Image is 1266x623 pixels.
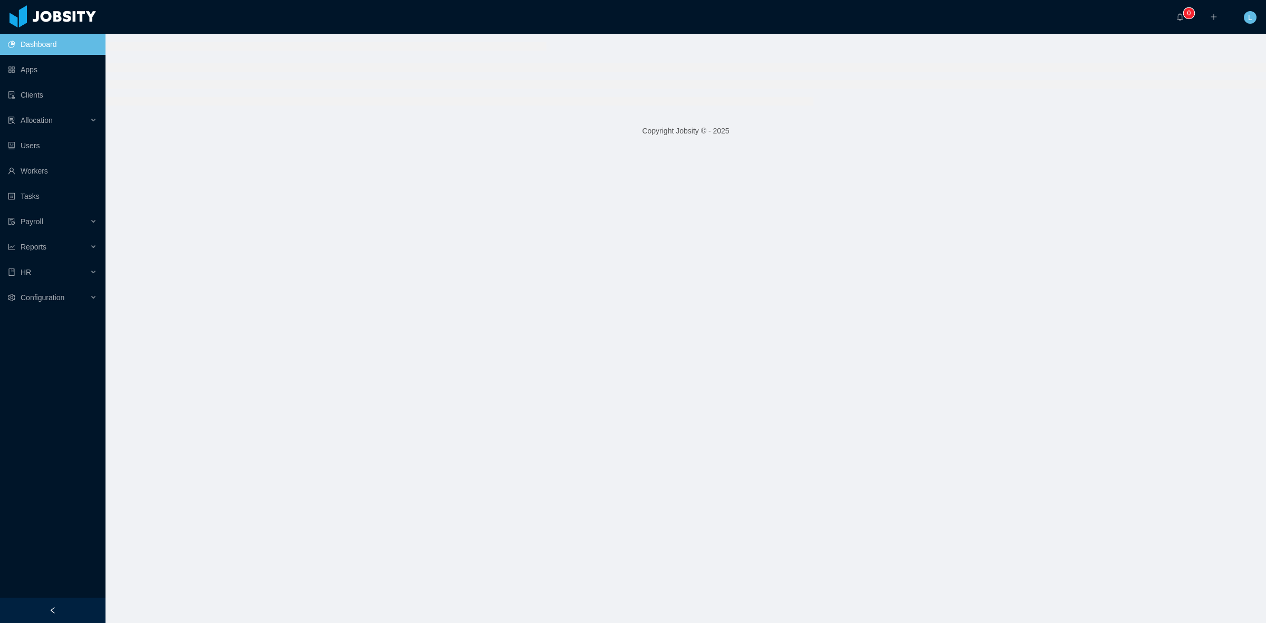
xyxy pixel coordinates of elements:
[21,293,64,302] span: Configuration
[8,269,15,276] i: icon: book
[8,294,15,301] i: icon: setting
[21,268,31,276] span: HR
[1184,8,1194,18] sup: 0
[1210,13,1217,21] i: icon: plus
[8,34,97,55] a: icon: pie-chartDashboard
[21,217,43,226] span: Payroll
[8,135,97,156] a: icon: robotUsers
[8,84,97,106] a: icon: auditClients
[105,113,1266,149] footer: Copyright Jobsity © - 2025
[8,186,97,207] a: icon: profileTasks
[8,117,15,124] i: icon: solution
[21,243,46,251] span: Reports
[1176,13,1184,21] i: icon: bell
[8,59,97,80] a: icon: appstoreApps
[1248,11,1252,24] span: L
[8,160,97,181] a: icon: userWorkers
[8,243,15,251] i: icon: line-chart
[21,116,53,124] span: Allocation
[8,218,15,225] i: icon: file-protect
